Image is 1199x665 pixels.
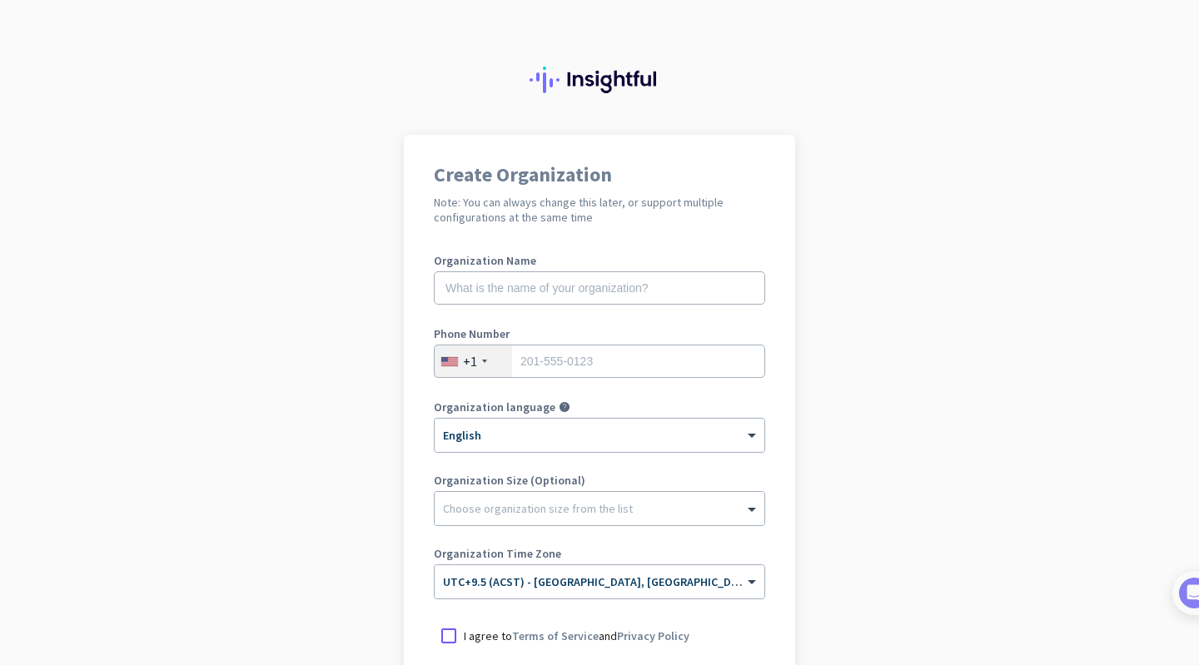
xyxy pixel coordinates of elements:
[434,345,765,378] input: 201-555-0123
[434,255,765,266] label: Organization Name
[434,328,765,340] label: Phone Number
[434,165,765,185] h1: Create Organization
[434,401,555,413] label: Organization language
[559,401,570,413] i: help
[463,353,477,370] div: +1
[434,271,765,305] input: What is the name of your organization?
[512,628,599,643] a: Terms of Service
[434,195,765,225] h2: Note: You can always change this later, or support multiple configurations at the same time
[434,474,765,486] label: Organization Size (Optional)
[530,67,669,93] img: Insightful
[464,628,689,644] p: I agree to and
[617,628,689,643] a: Privacy Policy
[434,548,765,559] label: Organization Time Zone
